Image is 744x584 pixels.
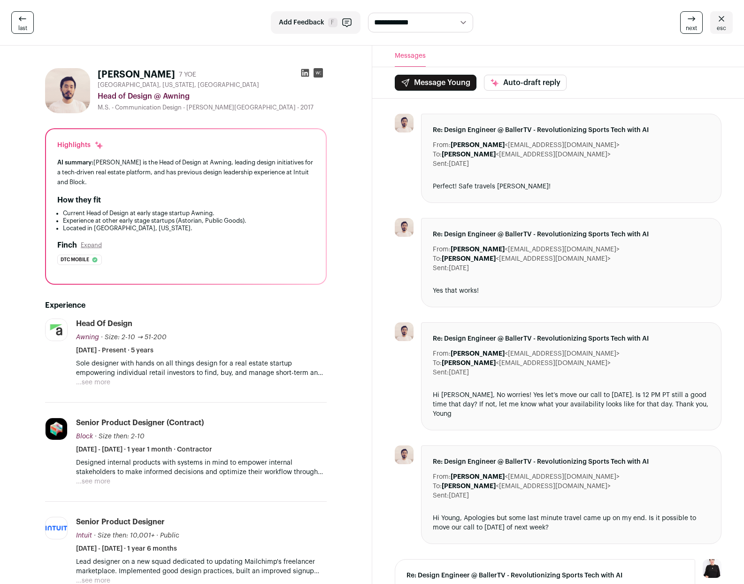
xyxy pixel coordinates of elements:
button: Messages [395,46,426,67]
div: Highlights [57,140,104,150]
dt: To: [433,150,442,159]
span: Re: Design Engineer @ BallerTV - Revolutionizing Sports Tech with AI [433,457,710,467]
dt: Sent: [433,368,449,377]
span: [DATE] - [DATE] · 1 year 1 month · Contractor [76,445,212,454]
span: · Size: 2-10 → 51-200 [101,334,167,341]
span: [GEOGRAPHIC_DATA], [US_STATE], [GEOGRAPHIC_DATA] [98,81,259,89]
div: Senior Product Designer [76,517,165,527]
span: · Size then: 2-10 [95,433,145,440]
span: last [18,24,27,32]
li: Experience at other early stage startups (Astorian, Public Goods). [63,217,314,225]
div: [PERSON_NAME] is the Head of Design at Awning, leading design initiatives for a tech-driven real ... [57,157,314,187]
b: [PERSON_NAME] [451,350,505,357]
span: Re: Design Engineer @ BallerTV - Revolutionizing Sports Tech with AI [407,571,684,580]
span: Public [160,532,179,539]
dd: <[EMAIL_ADDRESS][DOMAIN_NAME]> [451,245,620,254]
button: Message Young [395,75,476,91]
span: Block [76,433,93,440]
a: esc [710,11,733,34]
span: next [686,24,697,32]
span: Re: Design Engineer @ BallerTV - Revolutionizing Sports Tech with AI [433,334,710,343]
b: [PERSON_NAME] [442,483,496,490]
button: Expand [81,241,102,249]
dt: From: [433,472,451,482]
img: 84d6cda9d93ab809ac70145ecf01bba99a36d7befe1a27c1d1b2b1b6aa8e6662.jpg [395,114,414,132]
h1: [PERSON_NAME] [98,68,175,81]
dd: <[EMAIL_ADDRESS][DOMAIN_NAME]> [451,140,620,150]
img: 629346f72100cfd41036d28ceba3b0d2a8fc15e1c1109cd98575612ef86e173b [46,418,67,440]
dt: To: [433,482,442,491]
dd: <[EMAIL_ADDRESS][DOMAIN_NAME]> [451,349,620,358]
div: M.S. - Communication Design - [PERSON_NAME][GEOGRAPHIC_DATA] - 2017 [98,104,327,111]
b: [PERSON_NAME] [451,246,505,253]
span: Dtc mobile [61,255,89,265]
dd: <[EMAIL_ADDRESS][DOMAIN_NAME]> [442,358,611,368]
div: Senior Product Designer (contract) [76,418,204,428]
h2: How they fit [57,195,101,206]
div: Yes that works! [433,286,710,296]
dd: <[EMAIL_ADDRESS][DOMAIN_NAME]> [442,482,611,491]
a: next [680,11,703,34]
h2: Experience [45,300,327,311]
dt: Sent: [433,491,449,500]
dt: To: [433,254,442,264]
span: Re: Design Engineer @ BallerTV - Revolutionizing Sports Tech with AI [433,230,710,239]
span: · Size then: 10,001+ [94,532,154,539]
div: Head of Design [76,319,132,329]
dd: <[EMAIL_ADDRESS][DOMAIN_NAME]> [451,472,620,482]
span: Re: Design Engineer @ BallerTV - Revolutionizing Sports Tech with AI [433,125,710,135]
span: Awning [76,334,99,341]
p: Designed internal products with systems in mind to empower internal stakeholders to make informed... [76,458,327,477]
div: Hi Young, Apologies but some last minute travel came up on my end. Is it possible to move our cal... [433,514,710,532]
h2: Finch [57,240,77,251]
dt: To: [433,358,442,368]
dd: [DATE] [449,264,469,273]
dd: [DATE] [449,368,469,377]
button: ...see more [76,477,110,486]
img: 84d6cda9d93ab809ac70145ecf01bba99a36d7befe1a27c1d1b2b1b6aa8e6662.jpg [395,445,414,464]
div: 7 YOE [179,70,196,79]
span: AI summary: [57,159,93,165]
img: 063e6e21db467e0fea59c004443fc3bf10cf4ada0dac12847339c93fdb63647b.png [46,526,67,530]
dd: [DATE] [449,491,469,500]
li: Current Head of Design at early stage startup Awning. [63,210,314,217]
button: Add Feedback F [271,11,360,34]
span: [DATE] - Present · 5 years [76,346,153,355]
span: [DATE] - [DATE] · 1 year 6 months [76,544,177,553]
dd: <[EMAIL_ADDRESS][DOMAIN_NAME]> [442,254,611,264]
dt: From: [433,349,451,358]
dt: From: [433,245,451,254]
li: Located in [GEOGRAPHIC_DATA], [US_STATE]. [63,225,314,232]
b: [PERSON_NAME] [451,474,505,480]
span: F [328,18,337,27]
dt: Sent: [433,264,449,273]
dt: Sent: [433,159,449,169]
b: [PERSON_NAME] [442,151,496,158]
img: 84d6cda9d93ab809ac70145ecf01bba99a36d7befe1a27c1d1b2b1b6aa8e6662.jpg [45,68,90,113]
div: Hi [PERSON_NAME], No worries! Yes let’s move our call to [DATE]. Is 12 PM PT still a good time th... [433,390,710,419]
button: Auto-draft reply [484,75,567,91]
p: Lead designer on a new squad dedicated to updating Mailchimp's freelancer marketplace. Implemente... [76,557,327,576]
span: Intuit [76,532,92,539]
button: ...see more [76,378,110,387]
dt: From: [433,140,451,150]
span: · [156,531,158,540]
p: Sole designer with hands on all things design for a real estate startup empowering individual ret... [76,359,327,378]
span: Add Feedback [279,18,324,27]
a: last [11,11,34,34]
div: Head of Design @ Awning [98,91,327,102]
b: [PERSON_NAME] [451,142,505,148]
img: 84d6cda9d93ab809ac70145ecf01bba99a36d7befe1a27c1d1b2b1b6aa8e6662.jpg [395,218,414,237]
b: [PERSON_NAME] [442,360,496,366]
dd: [DATE] [449,159,469,169]
b: [PERSON_NAME] [442,256,496,262]
span: esc [717,24,726,32]
div: Perfect! Safe travels [PERSON_NAME]! [433,182,710,191]
img: d5b60fd2fced4dc8d6b0d927c1b4e2e2417aa0ce7f69e51a84ebab6e42a2dab8.jpg [46,319,67,341]
dd: <[EMAIL_ADDRESS][DOMAIN_NAME]> [442,150,611,159]
img: 9240684-medium_jpg [703,559,721,578]
img: 84d6cda9d93ab809ac70145ecf01bba99a36d7befe1a27c1d1b2b1b6aa8e6662.jpg [395,322,414,341]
